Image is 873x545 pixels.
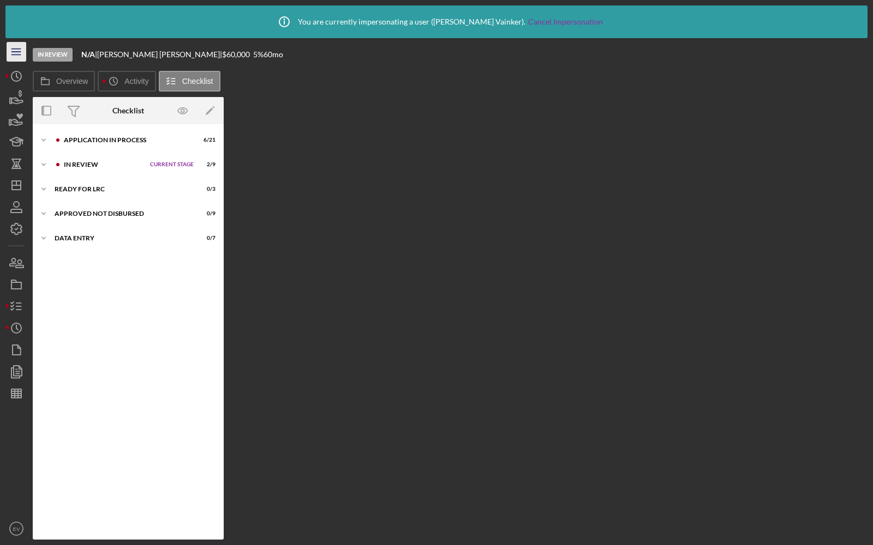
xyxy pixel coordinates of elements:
[196,137,216,143] div: 6 / 21
[271,8,603,35] div: You are currently impersonating a user ( [PERSON_NAME] Vainker ).
[150,161,194,168] span: Current Stage
[264,50,283,59] div: 60 mo
[33,48,73,62] div: In Review
[81,50,97,59] div: |
[196,210,216,217] div: 0 / 9
[5,518,27,540] button: EV
[253,50,264,59] div: 5 %
[196,186,216,192] div: 0 / 3
[112,106,144,115] div: Checklist
[97,50,222,59] div: [PERSON_NAME] [PERSON_NAME] |
[64,161,145,168] div: In Review
[56,77,88,86] label: Overview
[196,161,216,168] div: 2 / 9
[33,71,95,92] button: Overview
[55,186,188,192] div: Ready for LRC
[98,71,156,92] button: Activity
[64,137,188,143] div: Application In Process
[528,17,603,26] a: Cancel Impersonation
[196,235,216,241] div: 0 / 7
[55,210,188,217] div: Approved Not Disbursed
[13,526,20,532] text: EV
[81,50,95,59] b: N/A
[222,50,250,59] span: $60,000
[182,77,213,86] label: Checklist
[55,235,188,241] div: Data Entry
[159,71,220,92] button: Checklist
[124,77,148,86] label: Activity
